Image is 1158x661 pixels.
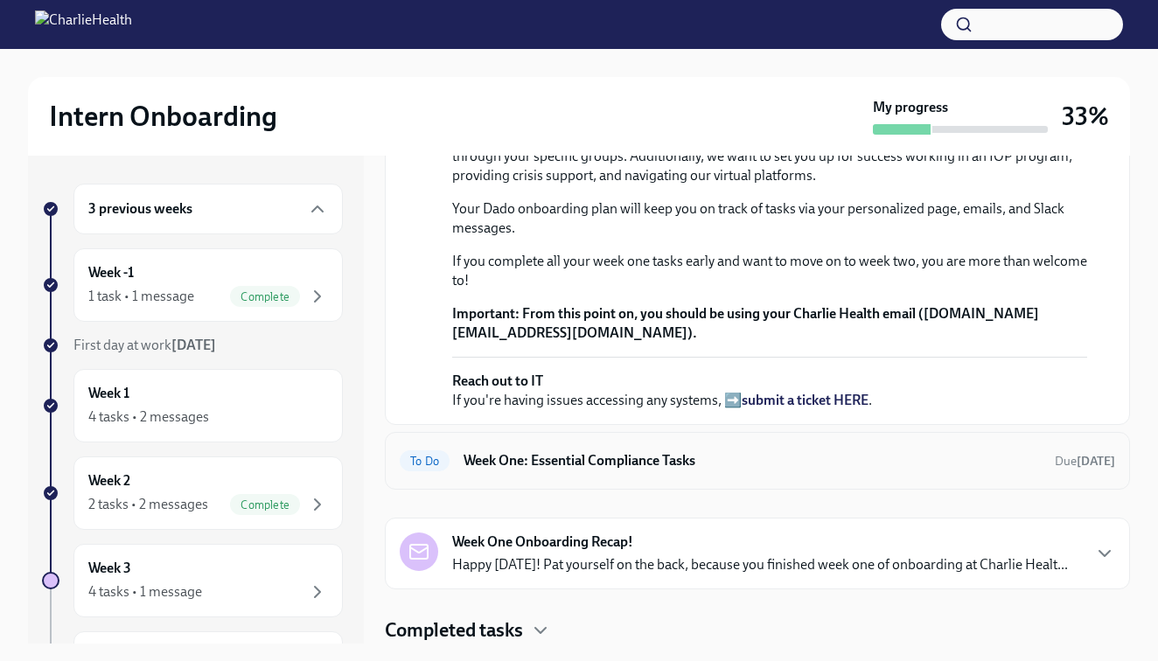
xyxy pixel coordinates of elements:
[230,290,300,303] span: Complete
[49,99,277,134] h2: Intern Onboarding
[873,98,948,117] strong: My progress
[73,184,343,234] div: 3 previous weeks
[385,617,523,644] h4: Completed tasks
[452,372,543,389] strong: Reach out to IT
[88,495,208,514] div: 2 tasks • 2 messages
[452,305,520,322] strong: Important:
[452,199,1087,238] p: Your Dado onboarding plan will keep you on track of tasks via your personalized page, emails, and...
[1055,453,1115,470] span: September 9th, 2025 10:00
[171,337,216,353] strong: [DATE]
[452,532,633,552] strong: Week One Onboarding Recap!
[385,617,1130,644] div: Completed tasks
[1062,101,1109,132] h3: 33%
[42,456,343,530] a: Week 22 tasks • 2 messagesComplete
[42,369,343,442] a: Week 14 tasks • 2 messages
[88,407,209,427] div: 4 tasks • 2 messages
[452,305,1039,341] strong: From this point on, you should be using your Charlie Health email ([DOMAIN_NAME][EMAIL_ADDRESS][D...
[88,263,134,282] h6: Week -1
[88,559,131,578] h6: Week 3
[88,199,192,219] h6: 3 previous weeks
[1055,454,1115,469] span: Due
[400,447,1115,475] a: To DoWeek One: Essential Compliance TasksDue[DATE]
[400,455,450,468] span: To Do
[42,336,343,355] a: First day at work[DATE]
[35,10,132,38] img: CharlieHealth
[452,555,1068,574] p: Happy [DATE]! Pat yourself on the back, because you finished week one of onboarding at Charlie He...
[42,544,343,617] a: Week 34 tasks • 1 message
[88,471,130,491] h6: Week 2
[88,287,194,306] div: 1 task • 1 message
[1077,454,1115,469] strong: [DATE]
[88,582,202,602] div: 4 tasks • 1 message
[88,384,129,403] h6: Week 1
[452,252,1087,290] p: If you complete all your week one tasks early and want to move on to week two, you are more than ...
[452,372,872,410] p: If you're having issues accessing any systems, ➡️ .
[42,248,343,322] a: Week -11 task • 1 messageComplete
[73,337,216,353] span: First day at work
[742,392,868,408] a: submit a ticket HERE
[230,498,300,511] span: Complete
[464,451,1041,470] h6: Week One: Essential Compliance Tasks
